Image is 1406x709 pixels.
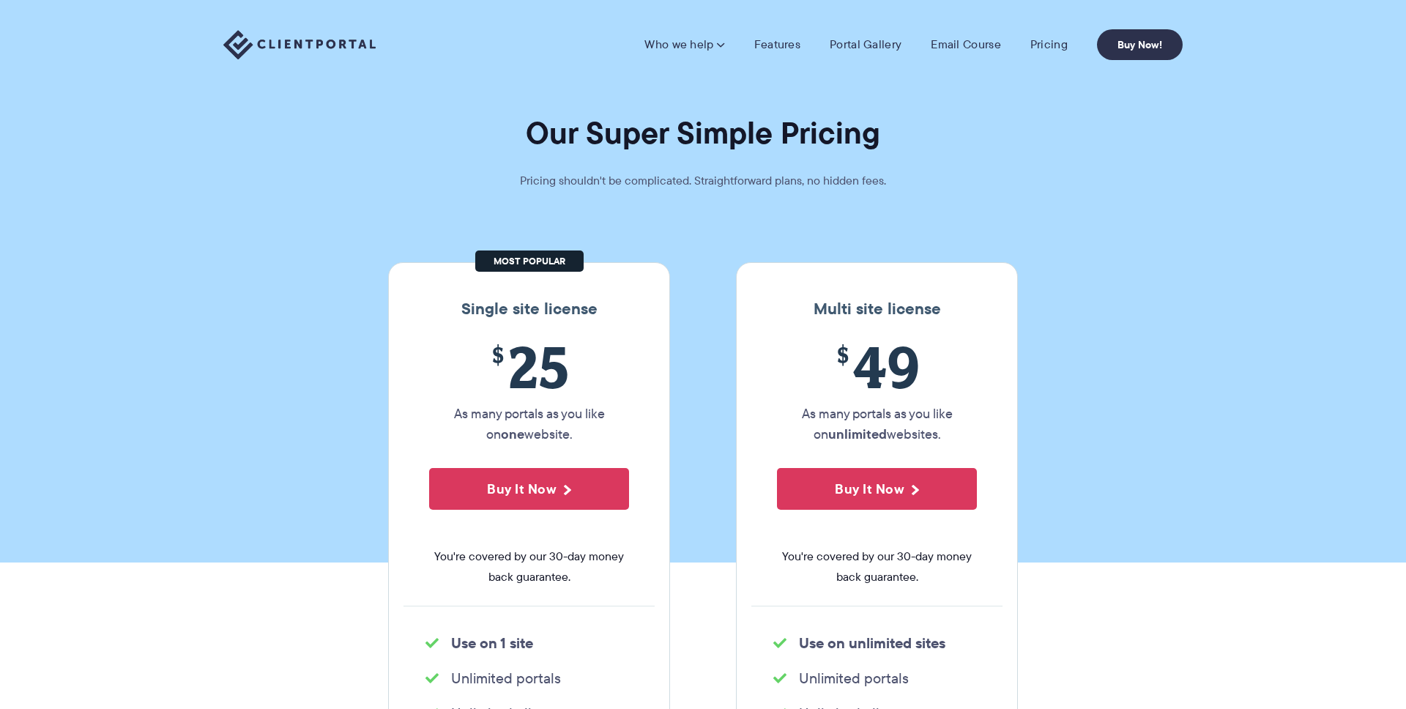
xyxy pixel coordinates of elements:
[830,37,901,52] a: Portal Gallery
[483,171,923,191] p: Pricing shouldn't be complicated. Straightforward plans, no hidden fees.
[644,37,724,52] a: Who we help
[777,404,977,445] p: As many portals as you like on websites.
[429,468,629,510] button: Buy It Now
[1030,37,1068,52] a: Pricing
[754,37,800,52] a: Features
[773,668,981,688] li: Unlimited portals
[501,424,524,444] strong: one
[751,300,1003,319] h3: Multi site license
[429,333,629,400] span: 25
[403,300,655,319] h3: Single site license
[425,668,633,688] li: Unlimited portals
[429,546,629,587] span: You're covered by our 30-day money back guarantee.
[931,37,1001,52] a: Email Course
[777,468,977,510] button: Buy It Now
[799,632,945,654] strong: Use on unlimited sites
[1097,29,1183,60] a: Buy Now!
[777,546,977,587] span: You're covered by our 30-day money back guarantee.
[429,404,629,445] p: As many portals as you like on website.
[828,424,887,444] strong: unlimited
[451,632,533,654] strong: Use on 1 site
[777,333,977,400] span: 49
